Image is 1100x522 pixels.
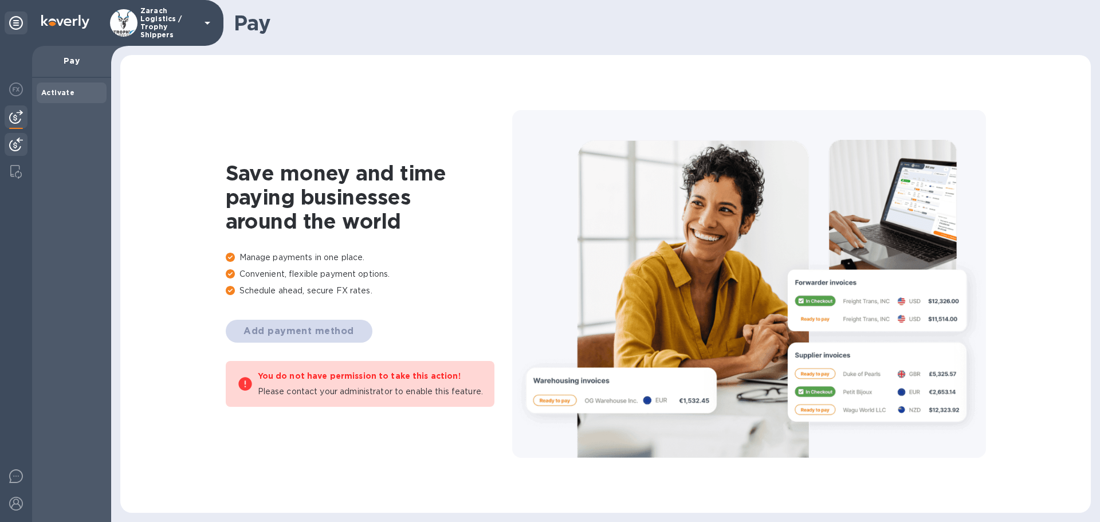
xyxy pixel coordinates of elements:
b: You do not have permission to take this action! [258,371,461,380]
div: Unpin categories [5,11,27,34]
h1: Save money and time paying businesses around the world [226,161,512,233]
img: Foreign exchange [9,83,23,96]
p: Convenient, flexible payment options. [226,268,512,280]
p: Pay [41,55,102,66]
h1: Pay [234,11,1082,35]
p: Manage payments in one place. [226,252,512,264]
img: Logo [41,15,89,29]
p: Zarach Logistics / Trophy Shippers [140,7,198,39]
p: Schedule ahead, secure FX rates. [226,285,512,297]
b: Activate [41,88,74,97]
p: Please contact your administrator to enable this feature. [258,386,484,398]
